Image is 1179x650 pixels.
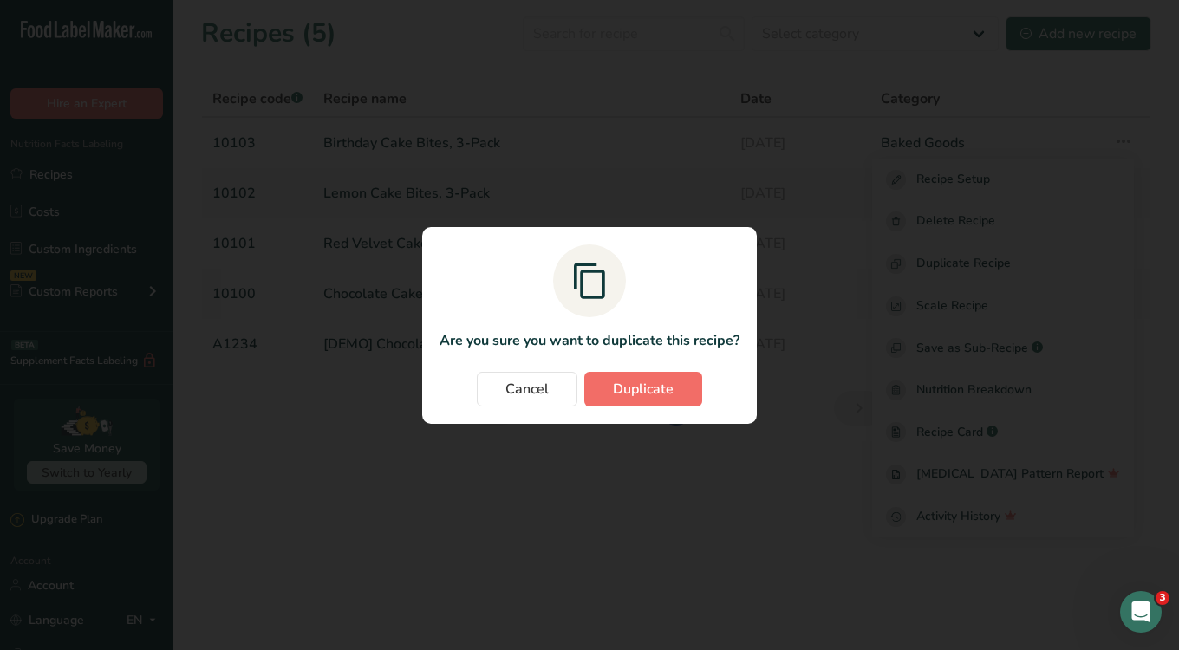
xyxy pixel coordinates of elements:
[613,379,674,400] span: Duplicate
[584,372,702,406] button: Duplicate
[1120,591,1162,633] iframe: Intercom live chat
[505,379,549,400] span: Cancel
[477,372,577,406] button: Cancel
[440,330,739,351] p: Are you sure you want to duplicate this recipe?
[1156,591,1169,605] span: 3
